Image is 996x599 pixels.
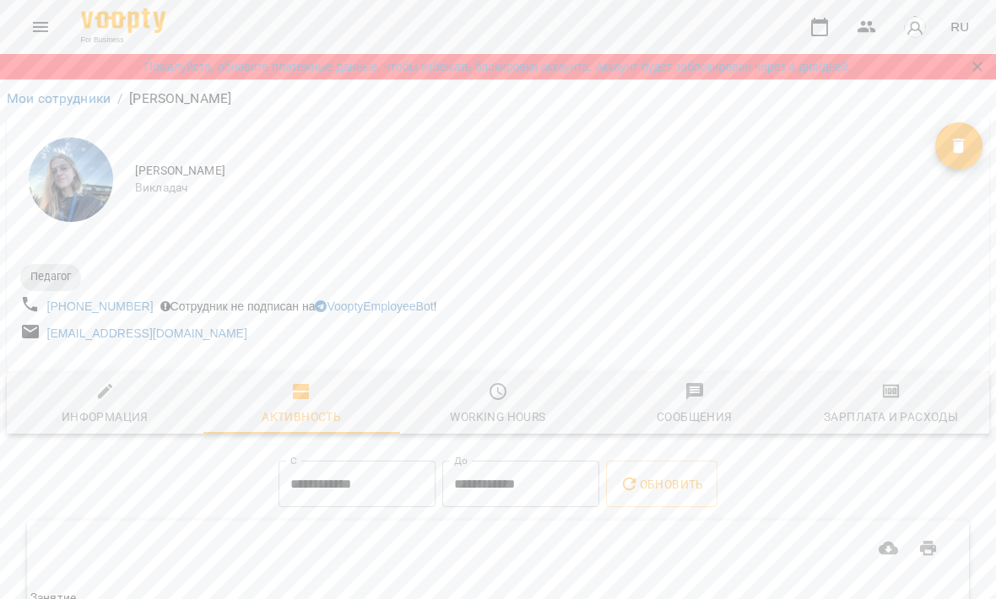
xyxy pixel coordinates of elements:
a: [EMAIL_ADDRESS][DOMAIN_NAME] [47,326,247,340]
a: [PHONE_NUMBER] [47,299,154,313]
button: RU [944,11,976,42]
span: [PERSON_NAME] [135,163,935,180]
a: Пожалуйста, обновите платежные данные, чтобы избежать блокировки аккаунта. Аккаунт будет заблокир... [144,58,852,75]
div: Активность [262,407,341,427]
div: Сообщения [657,407,733,427]
img: Юлія Червінська [29,138,113,222]
img: Voopty Logo [81,8,165,33]
span: Викладач [135,180,935,197]
div: Сотрудник не подписан на ! [157,294,441,318]
img: avatar_s.png [903,15,927,39]
div: Table Toolbar [27,521,969,575]
button: Закрити сповіщення [966,55,989,78]
button: Обновить [606,461,717,508]
span: For Business [81,35,165,46]
span: Педагог [20,269,81,284]
li: / [117,89,122,109]
span: RU [950,18,969,35]
a: VooptyEmployeeBot [315,299,433,313]
nav: breadcrumb [7,89,989,109]
span: Обновить [620,474,704,494]
button: Распечатать [908,528,949,569]
button: Menu [20,7,61,47]
button: Загрузить в CSV [869,528,909,569]
div: Информация [62,407,149,427]
a: Мои сотрудники [7,90,111,106]
button: Удалить [935,122,982,170]
p: [PERSON_NAME] [129,89,231,109]
div: Зарплата и Расходы [824,407,958,427]
div: Working hours [450,407,545,427]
